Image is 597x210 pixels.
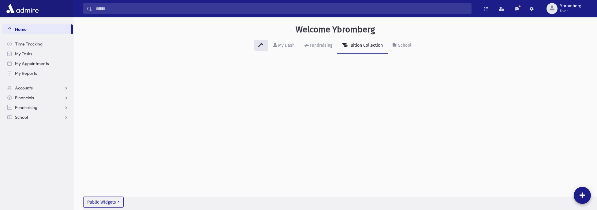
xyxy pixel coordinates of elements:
[560,9,581,13] span: User
[2,24,71,34] a: Home
[560,4,581,9] span: Ybromberg
[2,93,73,103] a: Financials
[15,105,37,110] span: Fundraising
[15,85,33,91] span: Accounts
[15,61,49,66] span: My Appointments
[296,24,375,35] h3: Welcome Ybromberg
[388,37,416,54] a: School
[277,43,295,48] div: My Dash
[15,95,34,100] span: Financials
[2,59,73,68] a: My Appointments
[397,43,411,48] div: School
[92,3,471,14] input: Search
[2,83,73,93] a: Accounts
[2,68,73,78] a: My Reports
[5,2,40,15] img: AdmirePro
[2,49,73,59] a: My Tasks
[2,39,73,49] a: Time Tracking
[83,197,124,208] button: Public Widgets
[2,103,73,112] a: Fundraising
[268,37,300,54] a: My Dash
[300,37,337,54] a: Fundraising
[15,71,37,76] span: My Reports
[15,27,27,32] span: Home
[337,37,388,54] a: Tuition Collection
[15,51,32,56] span: My Tasks
[348,43,383,48] div: Tuition Collection
[15,41,43,47] span: Time Tracking
[2,112,73,122] a: School
[309,43,332,48] div: Fundraising
[15,114,28,120] span: School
